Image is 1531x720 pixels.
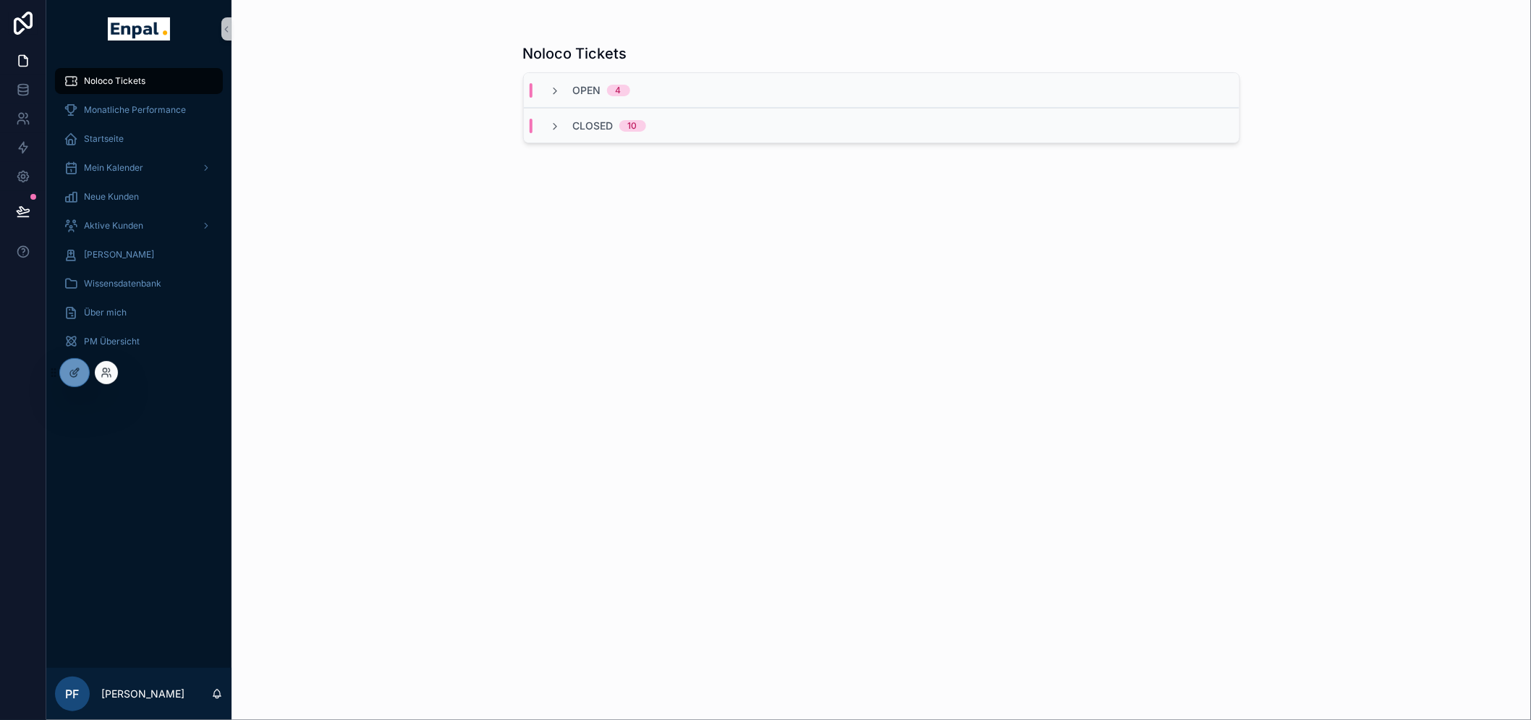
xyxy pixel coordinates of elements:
p: [PERSON_NAME] [101,687,185,701]
span: Noloco Tickets [84,75,145,87]
a: Aktive Kunden [55,213,223,239]
a: Neue Kunden [55,184,223,210]
h1: Noloco Tickets [523,43,627,64]
span: Über mich [84,307,127,318]
a: Monatliche Performance [55,97,223,123]
a: Wissensdatenbank [55,271,223,297]
span: PM Übersicht [84,336,140,347]
span: Monatliche Performance [84,104,186,116]
a: [PERSON_NAME] [55,242,223,268]
a: Mein Kalender [55,155,223,181]
span: Closed [573,119,614,133]
img: App logo [108,17,169,41]
span: Neue Kunden [84,191,139,203]
span: Open [573,83,601,98]
span: Wissensdatenbank [84,278,161,289]
span: [PERSON_NAME] [84,249,154,261]
div: 4 [616,85,622,96]
span: PF [66,685,80,703]
a: Startseite [55,126,223,152]
div: 10 [628,120,637,132]
span: Aktive Kunden [84,220,143,232]
a: PM Übersicht [55,329,223,355]
a: Über mich [55,300,223,326]
span: Startseite [84,133,124,145]
a: Noloco Tickets [55,68,223,94]
span: Mein Kalender [84,162,143,174]
div: scrollable content [46,58,232,373]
